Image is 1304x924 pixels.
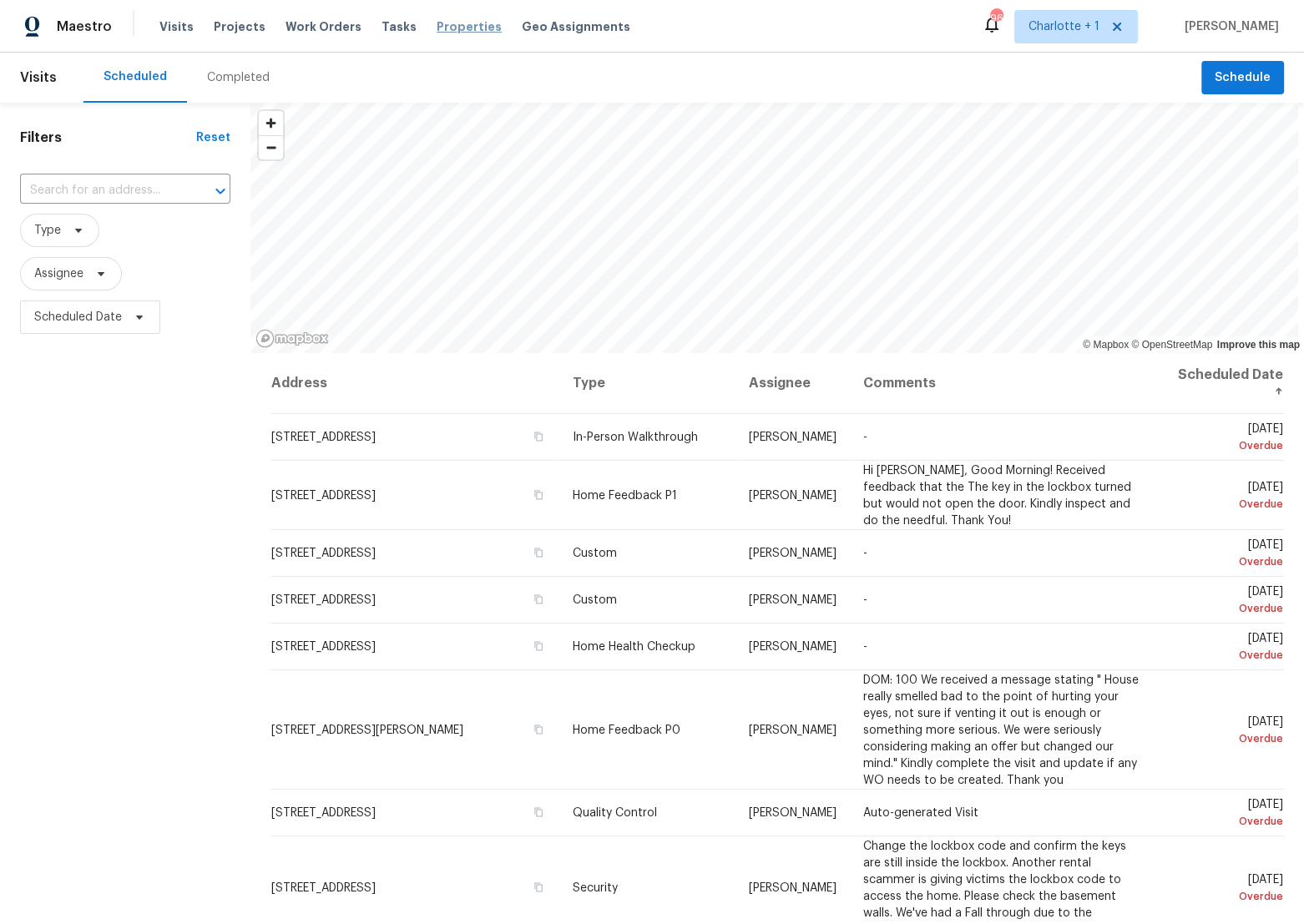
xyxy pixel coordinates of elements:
span: - [863,594,867,606]
a: Mapbox [1083,339,1129,351]
span: [DATE] [1167,586,1283,617]
span: [PERSON_NAME] [749,432,836,443]
span: [PERSON_NAME] [749,489,836,501]
button: Copy Address [531,545,546,560]
span: Properties [437,18,502,35]
canvas: Map [250,103,1298,353]
span: Hi [PERSON_NAME], Good Morning! Received feedback that the The key in the lockbox turned but woul... [863,464,1131,526]
span: [STREET_ADDRESS][PERSON_NAME] [271,724,463,735]
span: DOM: 100 We received a message stating " House really smelled bad to the point of hurting your ey... [863,674,1139,785]
span: [PERSON_NAME] [749,724,836,735]
span: [PERSON_NAME] [749,807,836,819]
span: [DATE] [1167,633,1283,664]
span: Type [34,222,61,239]
a: OpenStreetMap [1131,339,1212,351]
span: [STREET_ADDRESS] [271,641,376,653]
span: Projects [214,18,265,35]
span: Maestro [57,18,112,35]
span: - [863,432,867,443]
button: Copy Address [531,805,546,820]
span: Charlotte + 1 [1029,18,1099,35]
div: Overdue [1167,437,1283,454]
button: Open [209,179,232,203]
span: Visits [159,18,194,35]
span: [PERSON_NAME] [749,641,836,653]
span: Quality Control [573,807,657,819]
span: Custom [573,594,617,606]
button: Copy Address [531,721,546,736]
span: Visits [20,59,57,96]
div: Overdue [1167,600,1283,617]
div: 96 [990,10,1002,27]
span: Home Feedback P0 [573,724,680,735]
span: [STREET_ADDRESS] [271,881,376,893]
button: Copy Address [531,879,546,894]
a: Improve this map [1217,339,1300,351]
span: [STREET_ADDRESS] [271,807,376,819]
a: Mapbox homepage [255,329,329,348]
span: [DATE] [1167,799,1283,830]
span: [STREET_ADDRESS] [271,594,376,606]
input: Search for an address... [20,178,184,204]
span: Work Orders [286,18,361,35]
span: Scheduled Date [34,309,122,326]
span: [DATE] [1167,481,1283,512]
th: Type [559,353,735,414]
div: Overdue [1167,495,1283,512]
span: [STREET_ADDRESS] [271,489,376,501]
th: Assignee [735,353,850,414]
button: Copy Address [531,592,546,607]
span: [DATE] [1167,539,1283,570]
span: [DATE] [1167,873,1283,904]
th: Comments [850,353,1154,414]
span: Assignee [34,265,83,282]
span: In-Person Walkthrough [573,432,698,443]
span: Geo Assignments [522,18,630,35]
button: Zoom out [259,135,283,159]
div: Overdue [1167,887,1283,904]
div: Completed [207,69,270,86]
h1: Filters [20,129,196,146]
span: [PERSON_NAME] [749,881,836,893]
button: Zoom in [259,111,283,135]
button: Copy Address [531,639,546,654]
span: [DATE] [1167,715,1283,746]
button: Copy Address [531,429,546,444]
span: [DATE] [1167,423,1283,454]
div: Overdue [1167,553,1283,570]
span: Schedule [1215,68,1271,88]
span: [STREET_ADDRESS] [271,432,376,443]
span: - [863,641,867,653]
span: Auto-generated Visit [863,807,978,819]
span: Security [573,881,618,893]
div: Overdue [1167,730,1283,746]
span: Custom [573,548,617,559]
span: [STREET_ADDRESS] [271,548,376,559]
div: Overdue [1167,813,1283,830]
span: [PERSON_NAME] [749,548,836,559]
th: Scheduled Date ↑ [1154,353,1284,414]
span: - [863,548,867,559]
span: Home Health Checkup [573,641,695,653]
span: Tasks [382,21,417,33]
div: Reset [196,129,230,146]
span: [PERSON_NAME] [749,594,836,606]
span: [PERSON_NAME] [1178,18,1279,35]
span: Home Feedback P1 [573,489,677,501]
th: Address [270,353,559,414]
div: Scheduled [104,68,167,85]
button: Copy Address [531,487,546,502]
div: Overdue [1167,647,1283,664]
button: Schedule [1201,61,1284,95]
